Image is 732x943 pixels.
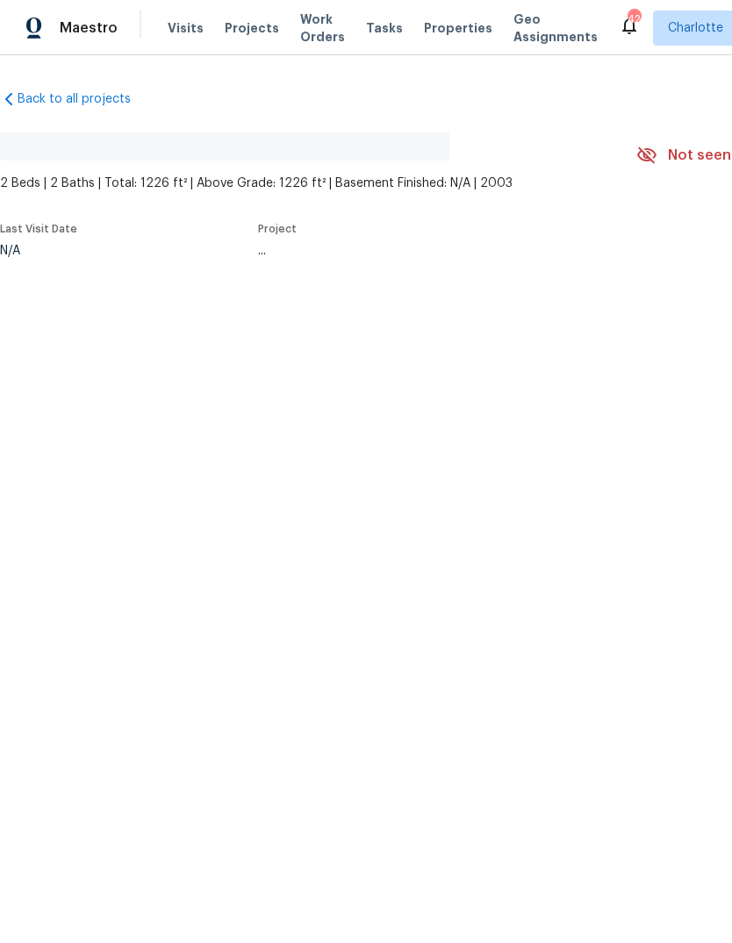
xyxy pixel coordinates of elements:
span: Projects [225,19,279,37]
span: Work Orders [300,11,345,46]
span: Properties [424,19,492,37]
span: Project [258,224,297,234]
span: Maestro [60,19,118,37]
div: ... [258,245,595,257]
span: Visits [168,19,204,37]
span: Tasks [366,22,403,34]
span: Charlotte [668,19,723,37]
span: Geo Assignments [513,11,598,46]
div: 42 [628,11,640,28]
